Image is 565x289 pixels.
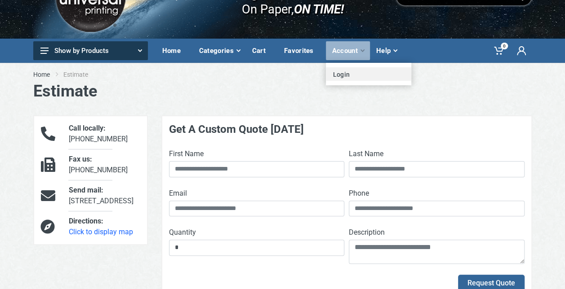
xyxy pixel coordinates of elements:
[349,227,385,238] label: Description
[69,155,92,163] span: Fax us:
[246,39,278,63] a: Cart
[156,39,193,63] a: Home
[370,41,403,60] div: Help
[169,188,187,199] label: Email
[501,43,508,49] span: 0
[33,70,50,79] a: Home
[33,82,532,101] h1: Estimate
[278,41,326,60] div: Favorites
[62,154,147,175] div: [PHONE_NUMBER]
[294,1,344,17] i: ON TIME!
[326,67,411,81] a: Login
[193,41,246,60] div: Categories
[33,70,532,79] nav: breadcrumb
[33,41,148,60] button: Show by Products
[62,185,147,206] div: [STREET_ADDRESS]
[69,124,106,132] span: Call locally:
[63,70,102,79] li: Estimate
[246,41,278,60] div: Cart
[169,123,525,136] h4: Get A Custom Quote [DATE]
[278,39,326,63] a: Favorites
[488,39,511,63] a: 0
[62,123,147,144] div: [PHONE_NUMBER]
[69,186,103,194] span: Send mail:
[169,149,204,159] label: First Name
[69,217,103,225] span: Directions:
[69,228,133,236] a: Click to display map
[156,41,193,60] div: Home
[349,149,383,159] label: Last Name
[326,41,370,60] div: Account
[169,227,196,238] label: Quantity
[349,188,369,199] label: Phone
